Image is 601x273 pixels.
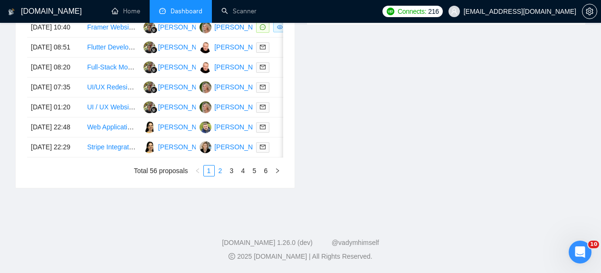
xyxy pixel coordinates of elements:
a: IB[PERSON_NAME] Gde [PERSON_NAME] [143,83,284,90]
td: Web Application Development for Quality Control Charting [83,117,139,137]
span: mail [260,64,266,70]
li: 4 [238,165,249,176]
div: [PERSON_NAME] [158,122,213,132]
div: [PERSON_NAME] Gde [PERSON_NAME] [158,102,284,112]
img: gigradar-bm.png [151,67,157,73]
div: [PERSON_NAME] Gde [PERSON_NAME] [158,42,284,52]
img: SL [200,41,211,53]
a: IB[PERSON_NAME] Gde [PERSON_NAME] [143,63,284,70]
td: Stripe Integration Specialist Needed for Financial Dashboard [83,137,139,157]
span: copyright [229,253,235,260]
span: eye [277,24,283,30]
img: AP [143,141,155,153]
span: 10 [588,241,599,248]
a: @vadymhimself [332,239,379,246]
a: searchScanner [221,7,257,15]
td: Full-Stack Mobile App Developer for Location-Based Social App [83,58,139,78]
li: Previous Page [192,165,203,176]
div: [PERSON_NAME] [214,62,269,72]
td: [DATE] 22:29 [27,137,83,157]
div: [PERSON_NAME] Gde [PERSON_NAME] [158,62,284,72]
li: 6 [260,165,272,176]
a: TL[PERSON_NAME] [200,83,269,90]
span: dashboard [159,8,166,14]
a: SL[PERSON_NAME] [200,63,269,70]
div: [PERSON_NAME] [214,122,269,132]
img: gigradar-bm.png [151,47,157,53]
a: Web Application Development for Quality Control Charting [87,123,258,131]
a: 4 [238,166,248,176]
span: Connects: [398,6,426,17]
span: 216 [428,6,439,17]
a: SL[PERSON_NAME] [200,43,269,50]
img: SL [200,61,211,73]
a: [DOMAIN_NAME] 1.26.0 (dev) [222,239,313,246]
a: IB[PERSON_NAME] Gde [PERSON_NAME] [143,103,284,110]
img: IB [143,21,155,33]
a: 5 [249,166,260,176]
button: setting [582,4,597,19]
td: [DATE] 08:20 [27,58,83,78]
td: [DATE] 07:35 [27,78,83,97]
a: 2 [215,166,226,176]
img: IB [143,101,155,113]
li: Next Page [272,165,283,176]
span: mail [260,124,266,130]
li: 3 [226,165,238,176]
td: [DATE] 01:20 [27,97,83,117]
img: IB [143,61,155,73]
div: [PERSON_NAME] Gde [PERSON_NAME] [158,22,284,32]
td: Flutter Developer Needed for Camera App Project [83,38,139,58]
span: mail [260,144,266,150]
td: [DATE] 10:40 [27,18,83,38]
li: Total 56 proposals [134,165,188,176]
span: message [260,24,266,30]
a: VL[PERSON_NAME] [200,143,269,150]
button: left [192,165,203,176]
a: setting [582,8,597,15]
img: AP [143,121,155,133]
a: AP[PERSON_NAME] [143,123,213,130]
a: Framer Website Expert with Marketing Experience – Education Startup [87,23,296,31]
a: homeHome [112,7,140,15]
div: [PERSON_NAME] [214,42,269,52]
button: right [272,165,283,176]
a: AP[PERSON_NAME] [143,143,213,150]
a: IB[PERSON_NAME] Gde [PERSON_NAME] [143,43,284,50]
li: 1 [203,165,215,176]
span: mail [260,84,266,90]
img: VL [200,141,211,153]
a: Stripe Integration Specialist Needed for Financial Dashboard [87,143,266,151]
div: 2025 [DOMAIN_NAME] | All Rights Reserved. [8,252,593,262]
img: gigradar-bm.png [151,107,157,113]
div: [PERSON_NAME] Gde [PERSON_NAME] [158,82,284,92]
a: UI/UX Redesign for Next-Gen EMR (React) [87,83,215,91]
a: 1 [204,166,214,176]
span: left [195,168,200,174]
a: YL[PERSON_NAME] [200,123,269,130]
a: UI / UX Website / Web App Designer for Web3 Fintech Project [87,103,270,111]
div: [PERSON_NAME] [158,142,213,152]
img: YL [200,121,211,133]
span: right [275,168,280,174]
a: TL[PERSON_NAME] [200,103,269,110]
a: Flutter Developer Needed for Camera App Project [87,43,234,51]
span: Dashboard [171,7,202,15]
img: TL [200,101,211,113]
td: [DATE] 22:48 [27,117,83,137]
div: [PERSON_NAME] [214,102,269,112]
span: user [451,8,458,15]
td: UI/UX Redesign for Next-Gen EMR (React) [83,78,139,97]
img: TL [200,81,211,93]
img: logo [8,4,15,19]
iframe: Intercom live chat [569,241,591,263]
a: TL[PERSON_NAME] [200,23,269,30]
img: gigradar-bm.png [151,27,157,33]
img: gigradar-bm.png [151,87,157,93]
a: Full-Stack Mobile App Developer for Location-Based Social App [87,63,275,71]
a: IB[PERSON_NAME] Gde [PERSON_NAME] [143,23,284,30]
span: setting [582,8,597,15]
img: IB [143,41,155,53]
td: UI / UX Website / Web App Designer for Web3 Fintech Project [83,97,139,117]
